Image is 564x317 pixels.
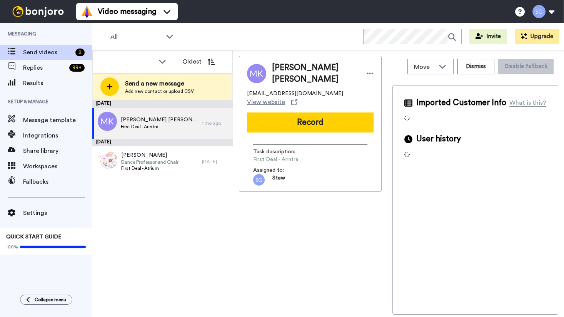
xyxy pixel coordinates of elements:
span: Collapse menu [35,297,66,303]
span: [PERSON_NAME] [121,151,179,159]
img: bj-logo-header-white.svg [9,6,67,17]
span: Integrations [23,131,92,140]
button: Upgrade [515,29,559,44]
span: Send a new message [125,79,194,88]
span: Dance Professor and Chair [121,159,179,165]
span: Replies [23,63,66,72]
span: Add new contact or upload CSV [125,88,194,94]
span: QUICK START GUIDE [6,234,62,240]
span: Imported Customer Info [416,97,506,109]
span: Move [414,62,435,72]
span: Settings [23,208,92,218]
span: Fallbacks [23,177,92,186]
span: All [110,32,162,42]
span: 100% [6,244,18,250]
span: [EMAIL_ADDRESS][DOMAIN_NAME] [247,90,343,97]
img: 82d77515-61d0-430a-a333-5535a56e8b0c.png [253,174,265,186]
span: Results [23,79,92,88]
div: What is this? [509,98,546,107]
button: Record [247,112,374,133]
a: View website [247,97,297,107]
span: Stew [272,174,285,186]
div: 1 mo ago [202,120,229,126]
div: [DATE] [202,159,229,165]
div: [DATE] [92,139,233,146]
span: [PERSON_NAME] [PERSON_NAME] [272,62,359,85]
span: Video messaging [98,6,156,17]
img: Image of Manoj Kumar Bhatt [247,64,266,83]
img: mk.png [98,112,117,131]
button: Dismiss [457,59,494,74]
span: Share library [23,146,92,156]
button: Oldest [177,54,221,69]
span: [PERSON_NAME] [PERSON_NAME] [121,116,198,124]
span: First Deal - Arintra [121,124,198,130]
span: Assigned to: [253,166,307,174]
span: First Deal - Atrium [121,165,179,171]
button: Disable fallback [498,59,554,74]
span: View website [247,97,285,107]
span: User history [416,133,461,145]
span: Task description : [253,148,307,156]
span: First Deal - Arintra [253,156,326,163]
div: [DATE] [92,100,233,108]
button: Collapse menu [20,295,72,305]
div: 2 [75,49,85,56]
span: Send videos [23,48,72,57]
img: vm-color.svg [81,5,93,18]
span: Message template [23,116,92,125]
img: 1b6aa270-ee2e-422c-9216-79b20039d0e8.png [98,150,117,169]
div: 99 + [69,64,85,72]
span: Workspaces [23,162,92,171]
button: Invite [469,29,507,44]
